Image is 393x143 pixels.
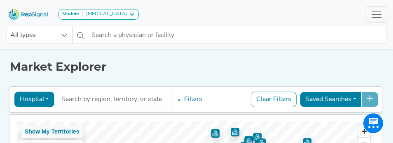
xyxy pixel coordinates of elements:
[174,92,204,106] button: Filters
[231,128,239,136] div: Map marker
[61,95,168,104] input: Search by region, territory, or state
[7,27,56,44] span: All types
[365,6,388,23] button: Toggle navigation
[358,125,370,137] button: Zoom in
[21,125,83,138] button: Show My Territories
[88,27,386,44] input: Search a physician or facility
[62,12,79,16] strong: Module
[58,9,139,20] button: Module[MEDICAL_DATA]
[300,92,362,107] button: Saved Searches
[211,129,220,138] div: Map marker
[10,60,383,74] h1: Market Explorer
[14,92,54,107] button: Hospital
[251,92,297,107] button: Clear Filters
[83,11,127,18] div: [MEDICAL_DATA]
[253,133,262,141] div: Map marker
